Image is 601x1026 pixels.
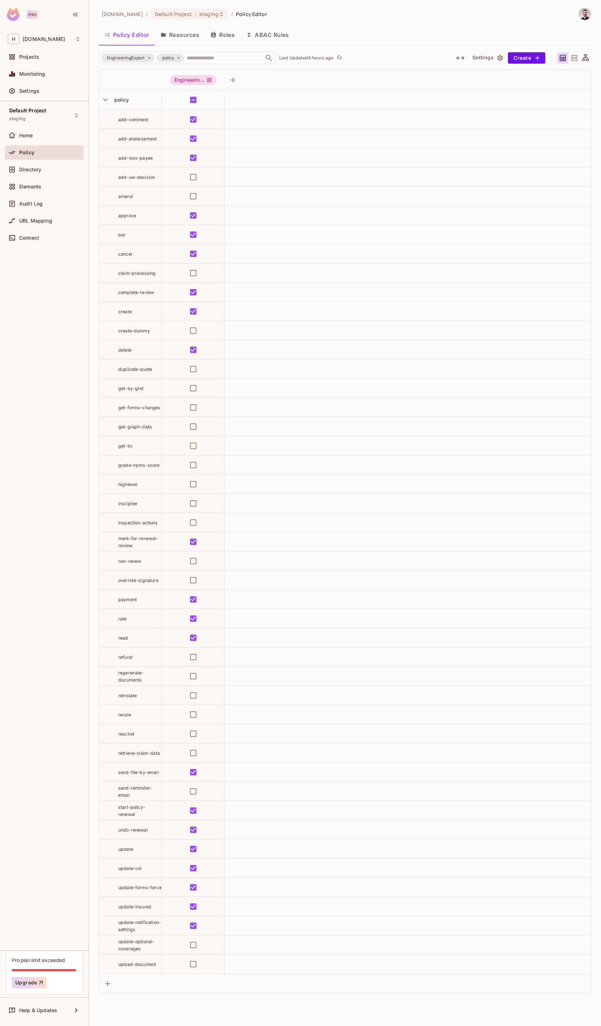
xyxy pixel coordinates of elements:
[102,11,143,17] span: the active workspace
[19,54,39,60] span: Projects
[118,136,157,141] span: add-endorsement
[118,309,132,314] span: create
[158,54,179,62] span: policy
[118,866,142,871] span: update-coi
[118,885,162,890] span: update-forms-force
[118,846,133,852] span: update
[99,26,155,44] button: Policy Editor
[118,117,148,122] span: add-comment
[118,559,141,564] span: non-renew
[194,11,197,17] span: :
[118,290,154,295] span: complete-review
[508,52,545,64] button: Create
[118,386,144,391] span: get-by-grid
[19,71,45,77] span: Monitoring
[118,962,156,967] span: upload-document
[118,805,145,817] span: start-policy-renewal
[27,10,38,19] div: Pro
[170,75,216,85] span: EngineeringExpert
[118,939,154,951] span: update-optional-coverages
[19,201,43,207] span: Audit Log
[118,328,150,333] span: create-dummy
[118,750,160,756] span: retrieve-claim-data
[231,11,233,17] li: /
[118,770,159,775] span: send-file-by-email
[334,54,343,62] span: Click to refresh data
[118,251,132,257] span: cancel
[470,52,505,64] button: Settings
[118,482,137,487] span: highlevel
[118,731,134,737] span: rescind
[19,1008,57,1013] span: Help & Updates
[112,97,129,103] span: policy
[7,8,20,21] img: SReyMgAAAABJRU5ErkJggg==
[9,108,46,113] span: Default Project
[19,150,34,155] span: Policy
[9,116,26,122] span: staging
[19,133,33,138] span: Home
[23,36,65,42] span: Workspace: honeycombinsurance.com
[118,597,137,602] span: payment
[336,54,342,62] span: refresh
[118,520,158,525] span: inspection-actions
[118,232,125,237] span: bor
[118,367,152,372] span: duplicate-quote
[199,11,218,17] span: staging
[101,54,155,62] div: EngineeringExpert
[118,155,153,161] span: add-loss-payee
[118,904,151,909] span: update-insured
[118,213,136,218] span: approve
[118,785,152,798] span: send-reminder-email
[205,26,240,44] button: Roles
[157,54,184,62] div: policy
[170,75,216,85] div: Engineerin...
[19,167,41,172] span: Directory
[118,536,158,548] span: mark-for-renewal-review
[118,194,133,199] span: amend
[279,55,334,61] p: Last Updated 4 hours ago
[118,175,155,180] span: add-uw-decision
[579,8,591,20] img: dor@honeycombinsurance.com
[19,235,39,241] span: Connect
[118,712,131,717] span: rerate
[118,616,127,621] span: rate
[118,424,152,429] span: get-graph-data
[155,26,205,44] button: Resources
[118,347,131,353] span: delete
[118,405,161,410] span: get-forms-changes
[103,54,149,62] span: EngineeringExpert
[8,34,19,44] span: H
[236,11,267,17] span: Policy Editor
[155,11,192,17] span: Default Project
[118,635,128,641] span: read
[12,977,47,988] button: Upgrade
[240,26,295,44] button: ABAC Rules
[118,920,161,932] span: update-notification-settings
[118,271,156,276] span: claim-processing
[118,578,158,583] span: override-signature
[118,654,132,660] span: refund
[118,501,138,506] span: inscipher
[118,827,148,833] span: undo-renewal
[118,463,160,468] span: grade-irpms-score
[118,443,132,449] span: get-tiv
[118,693,137,698] span: reinstate
[264,53,274,63] button: Open
[19,218,52,224] span: URL Mapping
[146,11,148,17] li: /
[118,670,144,683] span: regenerate-documents
[335,54,343,62] button: refresh
[19,184,41,189] span: Elements
[12,957,65,963] div: Pro plan limit exceeded
[19,88,39,94] span: Settings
